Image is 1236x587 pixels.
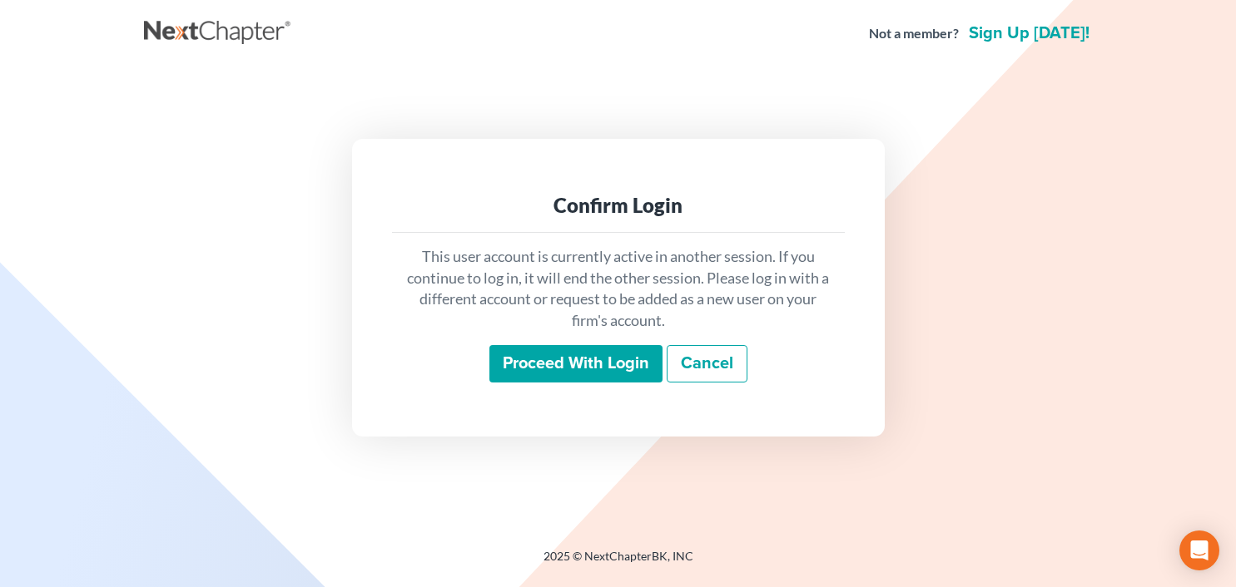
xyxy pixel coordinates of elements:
strong: Not a member? [869,24,959,43]
a: Cancel [667,345,747,383]
div: Open Intercom Messenger [1179,530,1219,570]
a: Sign up [DATE]! [965,25,1093,42]
div: 2025 © NextChapterBK, INC [144,548,1093,578]
div: Confirm Login [405,192,831,219]
input: Proceed with login [489,345,663,383]
p: This user account is currently active in another session. If you continue to log in, it will end ... [405,246,831,332]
